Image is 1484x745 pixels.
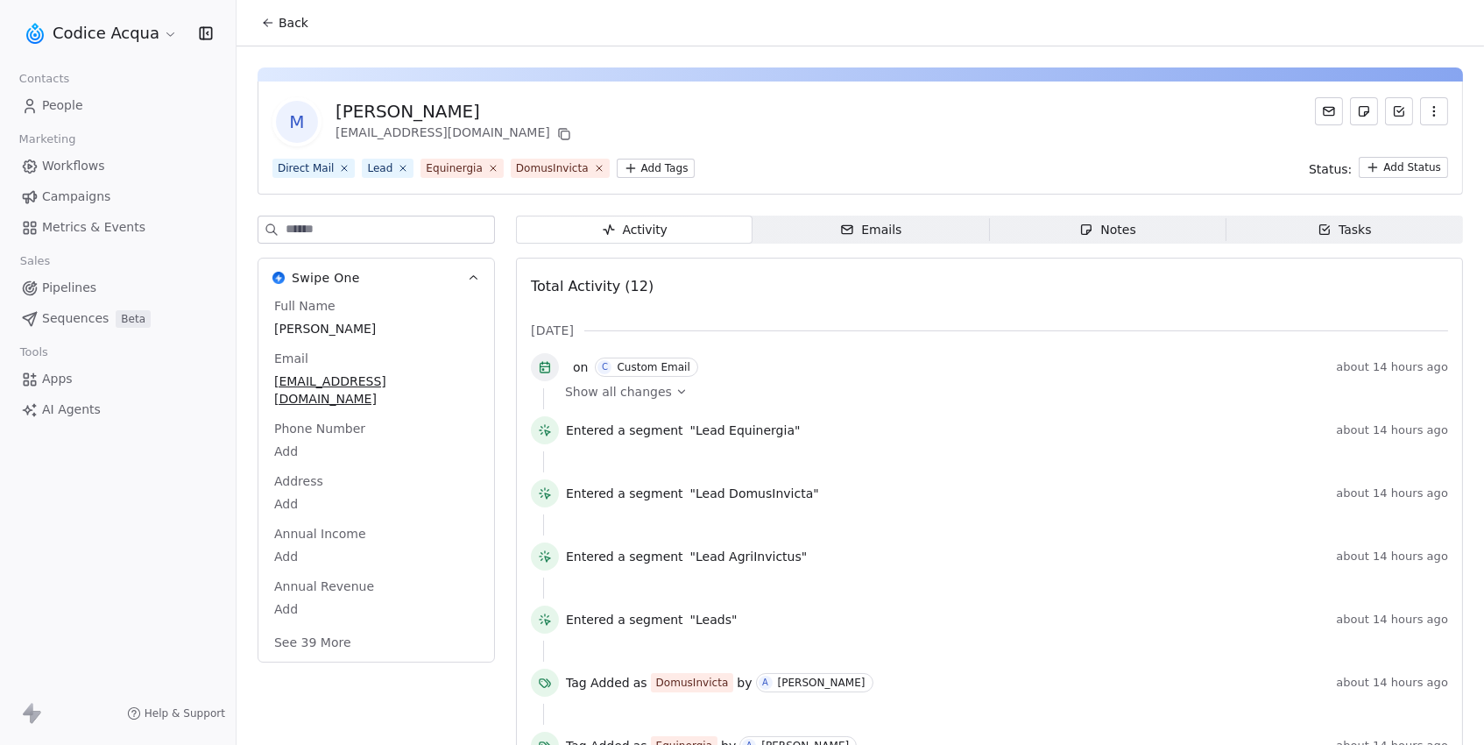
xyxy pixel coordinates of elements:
[602,360,608,374] div: C
[1359,157,1448,178] button: Add Status
[11,126,83,153] span: Marketing
[274,495,478,513] span: Add
[566,485,683,502] span: Entered a segment
[251,7,319,39] button: Back
[21,18,181,48] button: Codice Acqua
[1079,221,1135,239] div: Notes
[690,548,808,565] span: "Lead AgriInvictus"
[271,525,370,543] span: Annual Income
[565,383,672,401] span: Show all changes
[565,383,1436,401] a: Show all changes
[690,422,801,439] span: "Lead Equinergia"
[14,91,222,120] a: People
[279,14,308,32] span: Back
[42,279,96,297] span: Pipelines
[762,676,768,690] div: A
[12,339,55,365] span: Tools
[1336,423,1448,437] span: about 14 hours ago
[271,350,312,367] span: Email
[336,99,575,124] div: [PERSON_NAME]
[278,160,334,176] div: Direct Mail
[566,548,683,565] span: Entered a segment
[274,320,478,337] span: [PERSON_NAME]
[14,304,222,333] a: SequencesBeta
[258,259,494,297] button: Swipe OneSwipe One
[1309,160,1352,178] span: Status:
[1336,550,1448,564] span: about 14 hours ago
[566,611,683,628] span: Entered a segment
[272,272,285,284] img: Swipe One
[274,443,478,460] span: Add
[42,370,73,388] span: Apps
[14,152,222,181] a: Workflows
[274,548,478,565] span: Add
[516,160,589,176] div: DomusInvicta
[1336,676,1448,690] span: about 14 hours ago
[276,101,318,143] span: M
[840,221,901,239] div: Emails
[573,358,588,376] span: on
[292,269,360,287] span: Swipe One
[1336,360,1448,374] span: about 14 hours ago
[566,422,683,439] span: Entered a segment
[271,472,327,490] span: Address
[271,420,369,437] span: Phone Number
[531,322,574,339] span: [DATE]
[274,372,478,408] span: [EMAIL_ADDRESS][DOMAIN_NAME]
[25,23,46,44] img: logo.png
[42,188,110,206] span: Campaigns
[336,124,575,145] div: [EMAIL_ADDRESS][DOMAIN_NAME]
[271,297,339,315] span: Full Name
[1336,613,1448,627] span: about 14 hours ago
[42,309,109,328] span: Sequences
[1318,221,1372,239] div: Tasks
[53,22,159,45] span: Codice Acqua
[116,310,151,328] span: Beta
[42,218,145,237] span: Metrics & Events
[566,674,630,692] span: Tag Added
[367,160,392,176] div: Lead
[778,677,866,689] div: [PERSON_NAME]
[274,600,478,618] span: Add
[11,66,77,92] span: Contacts
[14,182,222,211] a: Campaigns
[258,297,494,662] div: Swipe OneSwipe One
[1336,486,1448,500] span: about 14 hours ago
[14,213,222,242] a: Metrics & Events
[14,273,222,302] a: Pipelines
[42,96,83,115] span: People
[14,395,222,424] a: AI Agents
[617,361,689,373] div: Custom Email
[617,159,696,178] button: Add Tags
[271,578,378,595] span: Annual Revenue
[426,160,482,176] div: Equinergia
[690,485,819,502] span: "Lead DomusInvicta"
[737,674,752,692] span: by
[42,157,105,175] span: Workflows
[633,674,647,692] span: as
[145,706,225,720] span: Help & Support
[264,627,362,658] button: See 39 More
[14,365,222,394] a: Apps
[42,401,101,419] span: AI Agents
[690,611,738,628] span: "Leads"
[127,706,225,720] a: Help & Support
[12,248,58,274] span: Sales
[531,278,654,294] span: Total Activity (12)
[656,675,729,691] div: DomusInvicta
